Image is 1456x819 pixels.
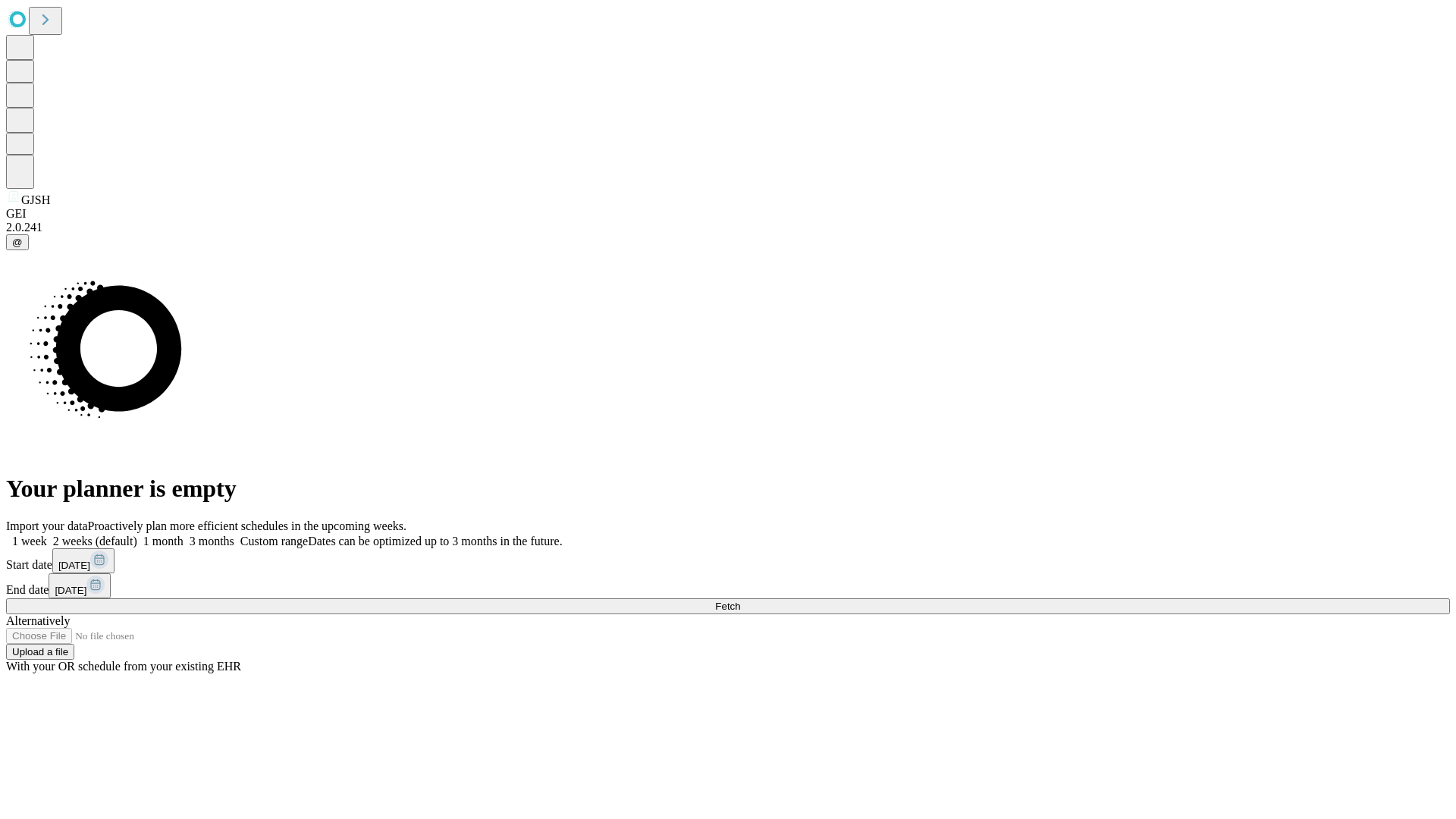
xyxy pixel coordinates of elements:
span: 1 week [12,535,47,548]
span: [DATE] [55,585,86,596]
span: 1 month [143,535,184,548]
span: [DATE] [58,560,90,571]
div: GEI [6,207,1450,221]
span: Custom range [240,535,308,548]
button: @ [6,234,29,250]
div: Start date [6,548,1450,573]
div: 2.0.241 [6,221,1450,234]
button: Fetch [6,598,1450,614]
button: [DATE] [49,573,111,598]
button: [DATE] [52,548,115,573]
span: With your OR schedule from your existing EHR [6,660,241,673]
h1: Your planner is empty [6,475,1450,503]
span: @ [12,237,23,248]
span: 2 weeks (default) [53,535,137,548]
span: Dates can be optimized up to 3 months in the future. [308,535,562,548]
span: GJSH [21,193,50,206]
div: End date [6,573,1450,598]
span: Proactively plan more efficient schedules in the upcoming weeks. [88,519,406,532]
button: Upload a file [6,644,74,660]
span: Alternatively [6,614,70,627]
span: Fetch [715,601,740,612]
span: 3 months [190,535,234,548]
span: Import your data [6,519,88,532]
